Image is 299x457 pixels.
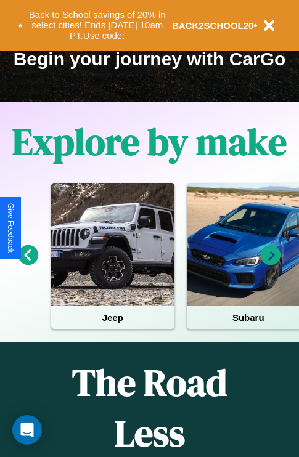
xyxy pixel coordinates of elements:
h1: Explore by make [12,116,287,167]
div: Give Feedback [6,203,15,253]
h4: Jeep [51,306,174,329]
b: BACK2SCHOOL20 [172,20,254,31]
div: Open Intercom Messenger [12,415,42,445]
button: Back to School savings of 20% in select cities! Ends [DATE] 10am PT.Use code: [23,6,172,44]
